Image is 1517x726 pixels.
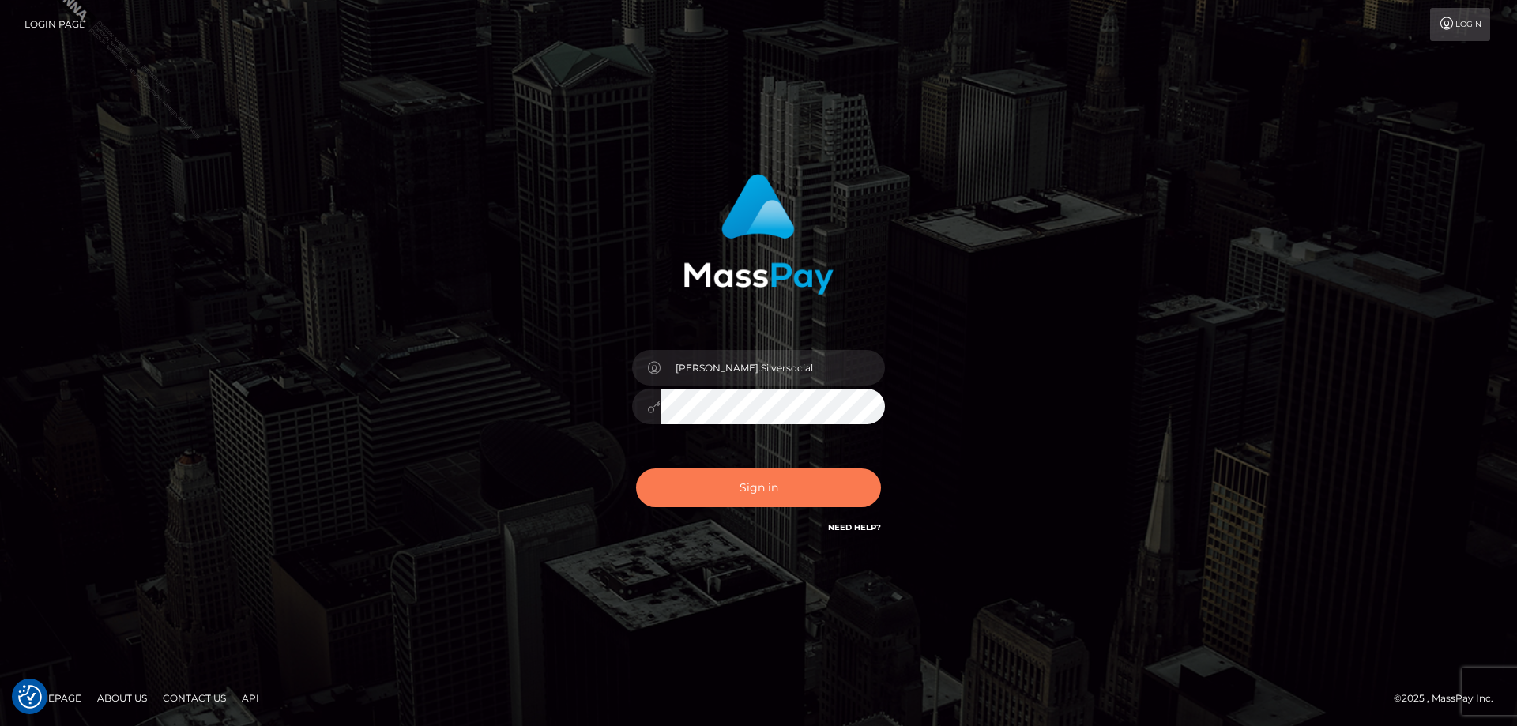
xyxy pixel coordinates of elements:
img: MassPay Login [683,174,834,295]
a: Need Help? [828,522,881,532]
a: API [235,686,265,710]
input: Username... [661,350,885,386]
a: Login [1430,8,1490,41]
div: © 2025 , MassPay Inc. [1394,690,1505,707]
a: Login Page [24,8,85,41]
img: Revisit consent button [18,685,42,709]
button: Sign in [636,468,881,507]
a: About Us [91,686,153,710]
a: Homepage [17,686,88,710]
a: Contact Us [156,686,232,710]
button: Consent Preferences [18,685,42,709]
